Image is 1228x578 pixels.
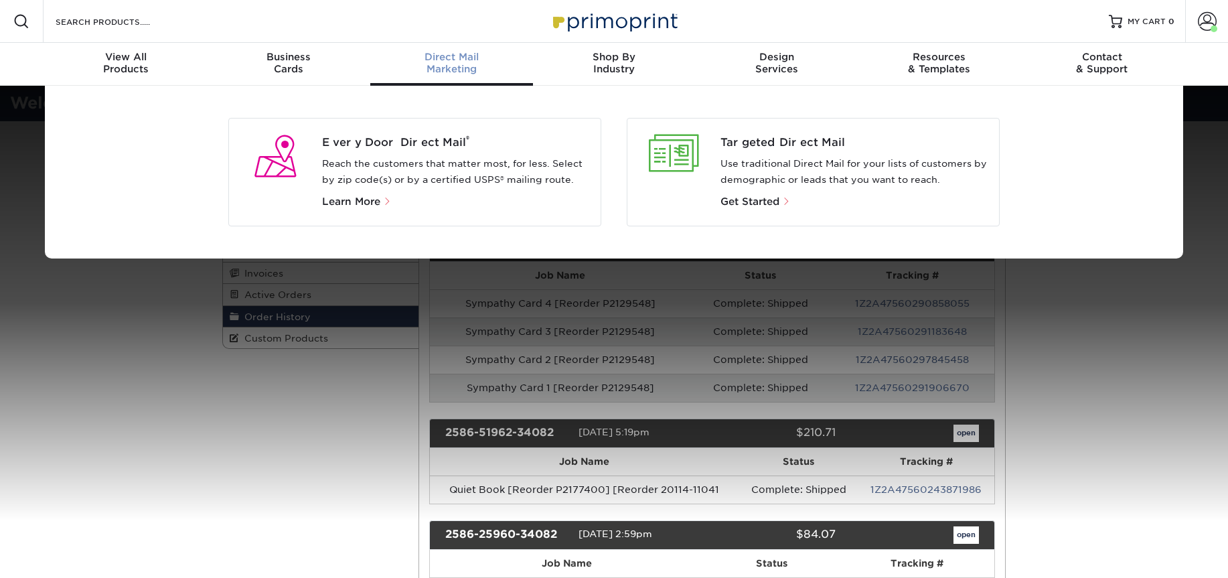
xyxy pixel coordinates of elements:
[370,43,533,86] a: Direct MailMarketing
[702,526,845,544] div: $84.07
[322,135,591,151] a: Every Door Direct Mail®
[858,51,1020,75] div: & Templates
[547,7,681,35] img: Primoprint
[953,526,979,544] a: open
[54,13,185,29] input: SEARCH PRODUCTS.....
[370,51,533,75] div: Marketing
[704,550,840,577] th: Status
[695,43,858,86] a: DesignServices
[1020,43,1183,86] a: Contact& Support
[720,196,779,208] span: Get Started
[45,51,208,75] div: Products
[695,51,858,75] div: Services
[1168,17,1174,26] span: 0
[533,51,696,75] div: Industry
[720,135,989,151] a: Targeted Direct Mail
[208,51,370,75] div: Cards
[208,51,370,63] span: Business
[370,51,533,63] span: Direct Mail
[322,156,591,188] p: Reach the customers that matter most, for less. Select by zip code(s) or by a certified USPS® mai...
[322,197,397,207] a: Learn More
[858,43,1020,86] a: Resources& Templates
[720,156,989,188] p: Use traditional Direct Mail for your lists of customers by demographic or leads that you want to ...
[1020,51,1183,63] span: Contact
[45,43,208,86] a: View AllProducts
[1128,16,1166,27] span: MY CART
[858,51,1020,63] span: Resources
[435,526,579,544] div: 2586-25960-34082
[466,134,469,144] sup: ®
[720,197,791,207] a: Get Started
[208,43,370,86] a: BusinessCards
[322,196,380,208] span: Learn More
[322,135,591,151] span: Every Door Direct Mail
[45,51,208,63] span: View All
[430,550,704,577] th: Job Name
[533,51,696,63] span: Shop By
[579,528,652,539] span: [DATE] 2:59pm
[1020,51,1183,75] div: & Support
[533,43,696,86] a: Shop ByIndustry
[839,550,994,577] th: Tracking #
[695,51,858,63] span: Design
